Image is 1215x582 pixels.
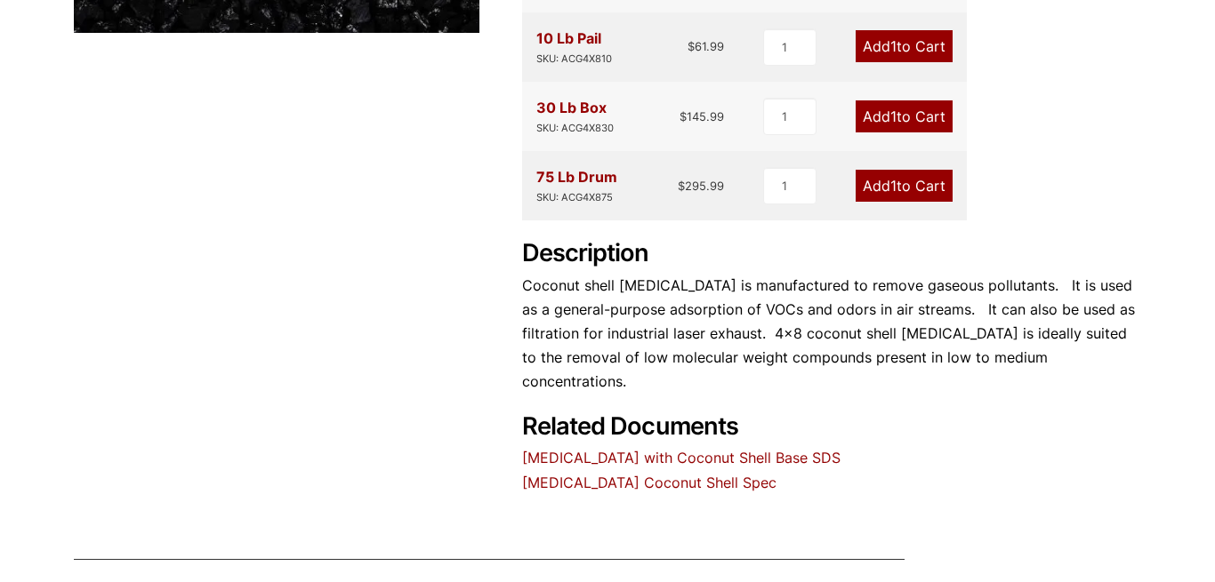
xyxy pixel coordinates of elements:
[536,96,614,137] div: 30 Lb Box
[688,39,695,53] span: $
[890,108,897,125] span: 1
[680,109,724,124] bdi: 145.99
[522,239,1141,268] h2: Description
[522,449,841,466] a: [MEDICAL_DATA] with Coconut Shell Base SDS
[856,170,953,202] a: Add1to Cart
[522,274,1141,395] p: Coconut shell [MEDICAL_DATA] is manufactured to remove gaseous pollutants. It is used as a genera...
[890,37,897,55] span: 1
[536,51,612,68] div: SKU: ACG4X810
[522,474,776,491] a: [MEDICAL_DATA] Coconut Shell Spec
[856,30,953,62] a: Add1to Cart
[536,165,617,206] div: 75 Lb Drum
[688,39,724,53] bdi: 61.99
[680,109,687,124] span: $
[890,177,897,195] span: 1
[678,179,724,193] bdi: 295.99
[536,27,612,68] div: 10 Lb Pail
[678,179,685,193] span: $
[856,100,953,132] a: Add1to Cart
[536,120,614,137] div: SKU: ACG4X830
[536,189,617,206] div: SKU: ACG4X875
